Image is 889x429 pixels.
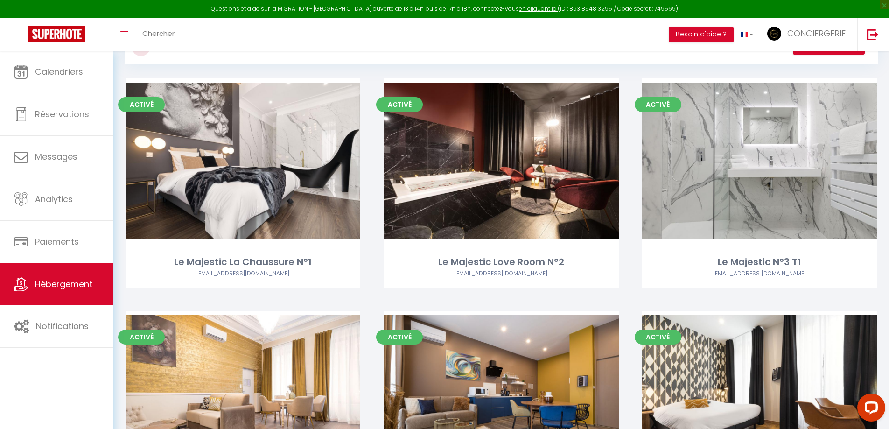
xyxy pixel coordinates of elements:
[760,18,857,51] a: ... CONCIERGERIE
[35,193,73,205] span: Analytics
[36,320,89,332] span: Notifications
[118,97,165,112] span: Activé
[35,236,79,247] span: Paiements
[669,27,734,42] button: Besoin d'aide ?
[35,66,83,77] span: Calendriers
[376,330,423,345] span: Activé
[376,97,423,112] span: Activé
[126,269,360,278] div: Airbnb
[519,5,558,13] a: en cliquant ici
[721,37,732,53] a: Vue en Box
[731,384,787,403] a: Editer
[142,28,175,38] span: Chercher
[767,27,781,41] img: ...
[118,330,165,345] span: Activé
[742,37,754,53] a: Vue en Liste
[635,330,681,345] span: Activé
[384,269,618,278] div: Airbnb
[28,26,85,42] img: Super Booking
[764,37,776,53] a: Vue par Groupe
[850,390,889,429] iframe: LiveChat chat widget
[35,151,77,162] span: Messages
[473,384,529,403] a: Editer
[635,97,681,112] span: Activé
[135,18,182,51] a: Chercher
[473,151,529,170] a: Editer
[126,255,360,269] div: Le Majestic La Chaussure N°1
[642,255,877,269] div: Le Majestic N°3 T1
[787,28,846,39] span: CONCIERGERIE
[35,108,89,120] span: Réservations
[215,151,271,170] a: Editer
[215,384,271,403] a: Editer
[384,255,618,269] div: Le Majestic Love Room N°2
[867,28,879,40] img: logout
[731,151,787,170] a: Editer
[642,269,877,278] div: Airbnb
[35,278,92,290] span: Hébergement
